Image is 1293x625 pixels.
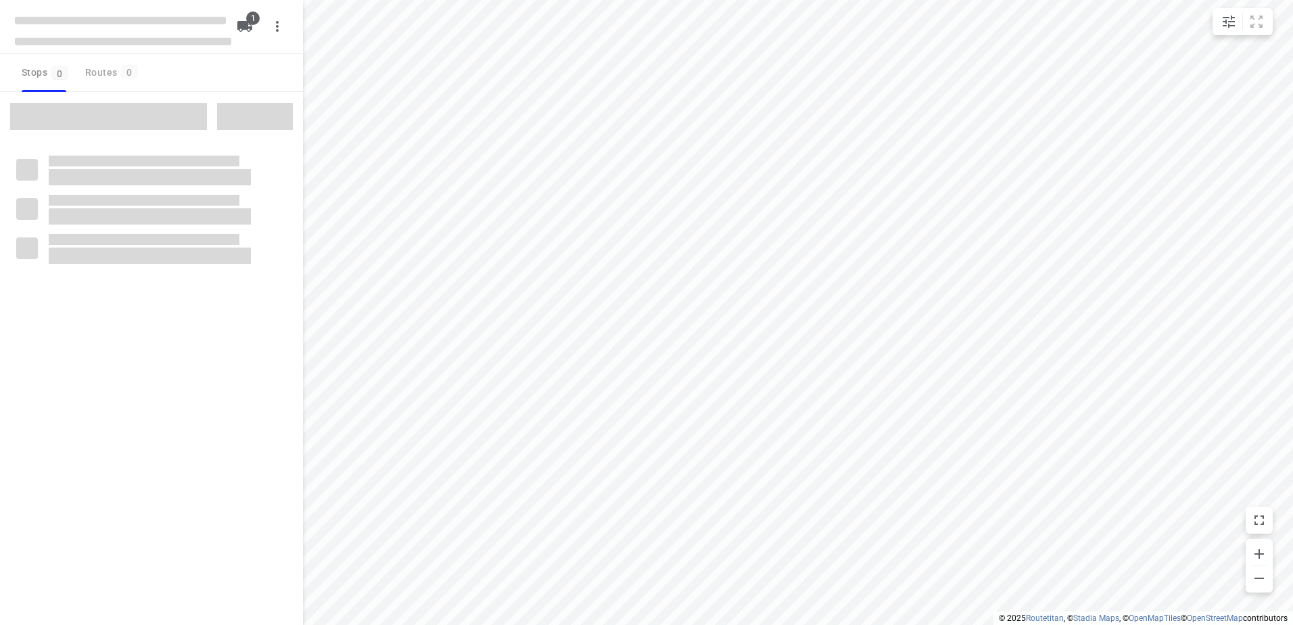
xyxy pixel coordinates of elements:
[1213,8,1273,35] div: small contained button group
[1129,614,1181,623] a: OpenMapTiles
[1073,614,1119,623] a: Stadia Maps
[1187,614,1243,623] a: OpenStreetMap
[999,614,1288,623] li: © 2025 , © , © © contributors
[1026,614,1064,623] a: Routetitan
[1215,8,1242,35] button: Map settings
